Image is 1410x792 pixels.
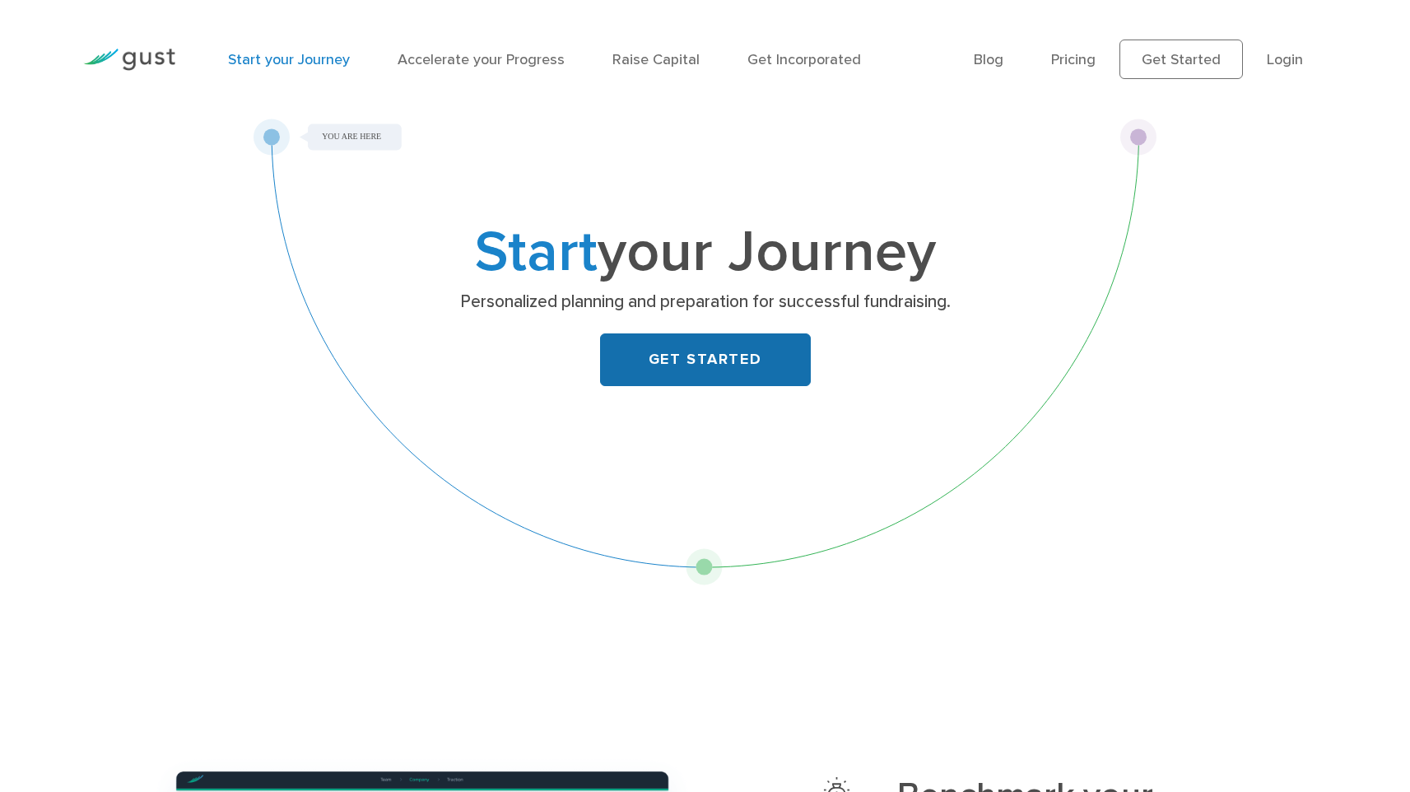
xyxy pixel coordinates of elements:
[1267,51,1303,68] a: Login
[228,51,350,68] a: Start your Journey
[974,51,1003,68] a: Blog
[1051,51,1096,68] a: Pricing
[380,226,1031,279] h1: your Journey
[475,217,598,287] span: Start
[747,51,861,68] a: Get Incorporated
[386,291,1024,314] p: Personalized planning and preparation for successful fundraising.
[398,51,565,68] a: Accelerate your Progress
[83,49,175,71] img: Gust Logo
[600,333,811,386] a: GET STARTED
[612,51,700,68] a: Raise Capital
[1119,40,1243,79] a: Get Started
